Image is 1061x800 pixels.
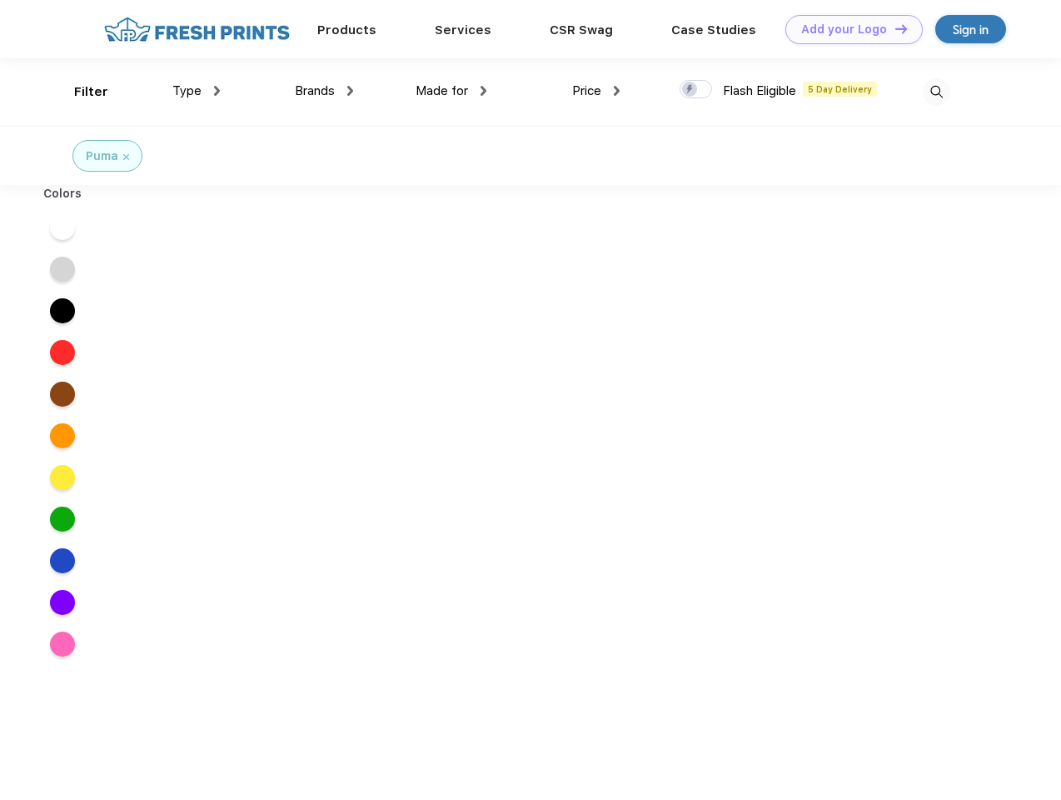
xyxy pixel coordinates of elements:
[572,83,601,98] span: Price
[295,83,335,98] span: Brands
[481,86,486,96] img: dropdown.png
[99,15,295,44] img: fo%20logo%202.webp
[614,86,620,96] img: dropdown.png
[317,22,376,37] a: Products
[86,147,118,165] div: Puma
[550,22,613,37] a: CSR Swag
[214,86,220,96] img: dropdown.png
[435,22,491,37] a: Services
[31,185,95,202] div: Colors
[74,82,108,102] div: Filter
[923,78,950,106] img: desktop_search.svg
[723,83,796,98] span: Flash Eligible
[123,154,129,160] img: filter_cancel.svg
[953,20,989,39] div: Sign in
[416,83,468,98] span: Made for
[801,22,887,37] div: Add your Logo
[895,24,907,33] img: DT
[803,82,877,97] span: 5 Day Delivery
[172,83,202,98] span: Type
[935,15,1006,43] a: Sign in
[347,86,353,96] img: dropdown.png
